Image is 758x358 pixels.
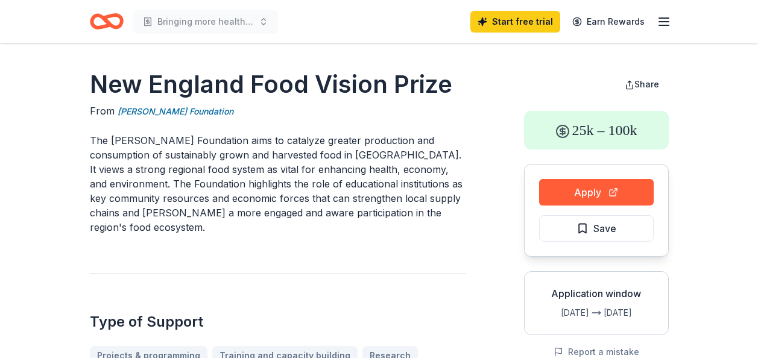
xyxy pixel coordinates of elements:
[90,104,466,119] div: From
[565,11,652,33] a: Earn Rewards
[133,10,278,34] button: Bringing more healthy food to the needy
[90,133,466,234] p: The [PERSON_NAME] Foundation aims to catalyze greater production and consumption of sustainably g...
[615,72,669,96] button: Share
[634,79,659,89] span: Share
[90,68,466,101] h1: New England Food Vision Prize
[539,179,654,206] button: Apply
[118,104,233,119] a: [PERSON_NAME] Foundation
[90,7,124,36] a: Home
[90,312,466,331] h2: Type of Support
[593,221,616,236] span: Save
[534,306,589,320] div: [DATE]
[534,286,659,301] div: Application window
[539,215,654,242] button: Save
[470,11,560,33] a: Start free trial
[157,14,254,29] span: Bringing more healthy food to the needy
[604,306,659,320] div: [DATE]
[524,111,669,149] div: 25k – 100k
